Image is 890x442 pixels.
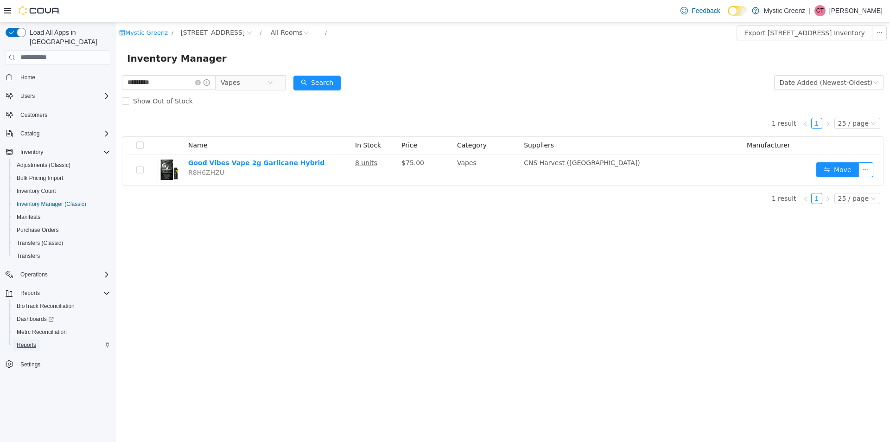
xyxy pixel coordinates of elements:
span: Name [72,119,91,127]
div: Date Added (Newest-Oldest) [664,53,756,67]
a: Inventory Count [13,186,60,197]
a: Good Vibes Vape 2g Garlicane Hybrid [72,137,209,144]
span: Inventory [17,147,110,158]
span: Users [17,90,110,102]
a: Home [17,72,39,83]
button: Transfers [9,250,114,263]
li: Previous Page [684,96,695,107]
i: icon: down [755,173,760,180]
a: Dashboards [9,313,114,326]
span: Transfers (Classic) [17,239,63,247]
span: Adjustments (Classic) [17,161,70,169]
span: Operations [20,271,48,278]
button: Export [STREET_ADDRESS] Inventory [621,3,756,18]
li: Previous Page [684,171,695,182]
p: [PERSON_NAME] [829,5,883,16]
button: Settings [2,357,114,371]
a: Dashboards [13,314,57,325]
span: Manifests [13,211,110,223]
span: Suppliers [408,119,438,127]
button: Operations [2,268,114,281]
span: BioTrack Reconciliation [13,301,110,312]
a: 1 [696,171,706,181]
i: icon: right [709,174,715,179]
span: Inventory Manager (Classic) [17,200,86,208]
span: Customers [17,109,110,121]
a: Customers [17,109,51,121]
span: BioTrack Reconciliation [17,302,75,310]
div: All Rooms [155,3,187,17]
i: icon: down [755,98,760,105]
span: Show Out of Stock [13,75,81,83]
span: CNS Harvest ([GEOGRAPHIC_DATA]) [408,137,524,144]
span: Inventory Count [13,186,110,197]
span: Inventory Manager [11,29,116,44]
i: icon: shop [3,7,9,13]
span: Inventory [20,148,43,156]
li: Next Page [706,96,718,107]
li: 1 [695,96,706,107]
span: Home [20,74,35,81]
u: 8 units [239,137,261,144]
a: Feedback [677,1,724,20]
span: Reports [20,289,40,297]
button: Operations [17,269,51,280]
button: Manifests [9,211,114,224]
span: Metrc Reconciliation [17,328,67,336]
span: $75.00 [286,137,308,144]
span: Transfers [13,250,110,262]
img: Good Vibes Vape 2g Garlicane Hybrid hero shot [42,136,65,159]
span: Customers [20,111,47,119]
nav: Complex example [6,67,110,395]
span: Category [341,119,371,127]
button: Catalog [17,128,43,139]
a: Inventory Manager (Classic) [13,199,90,210]
span: Dashboards [13,314,110,325]
button: icon: searchSearch [178,53,225,68]
span: CT [816,5,824,16]
td: Vapes [337,132,404,163]
a: BioTrack Reconciliation [13,301,78,312]
p: | [809,5,811,16]
a: Reports [13,340,40,351]
span: Transfers [17,252,40,260]
button: Reports [17,288,44,299]
span: Purchase Orders [17,226,59,234]
button: Users [2,90,114,102]
span: Dashboards [17,315,54,323]
span: / [209,7,211,14]
span: Feedback [692,6,720,15]
button: Inventory [2,146,114,159]
span: In Stock [239,119,265,127]
span: Reports [17,341,36,349]
span: Home [17,71,110,83]
span: / [144,7,146,14]
span: Manifests [17,213,40,221]
span: Transfers (Classic) [13,237,110,249]
button: Inventory Manager (Classic) [9,198,114,211]
a: icon: shopMystic Greenz [3,7,52,14]
span: Settings [20,361,40,368]
a: Transfers [13,250,44,262]
span: Bulk Pricing Import [13,173,110,184]
span: Bulk Pricing Import [17,174,64,182]
button: Home [2,70,114,84]
span: Operations [17,269,110,280]
button: Transfers (Classic) [9,237,114,250]
li: 1 result [656,171,680,182]
button: icon: ellipsis [743,140,757,155]
span: Vapes [105,53,124,67]
button: Catalog [2,127,114,140]
button: Users [17,90,38,102]
i: icon: left [687,174,693,179]
i: icon: close-circle [187,8,193,13]
span: Load All Apps in [GEOGRAPHIC_DATA] [26,28,110,46]
button: Metrc Reconciliation [9,326,114,339]
button: Inventory Count [9,185,114,198]
i: icon: close-circle [79,58,85,63]
button: Purchase Orders [9,224,114,237]
button: BioTrack Reconciliation [9,300,114,313]
i: icon: close-circle [152,58,157,63]
span: R8H6ZHZU [72,147,108,154]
